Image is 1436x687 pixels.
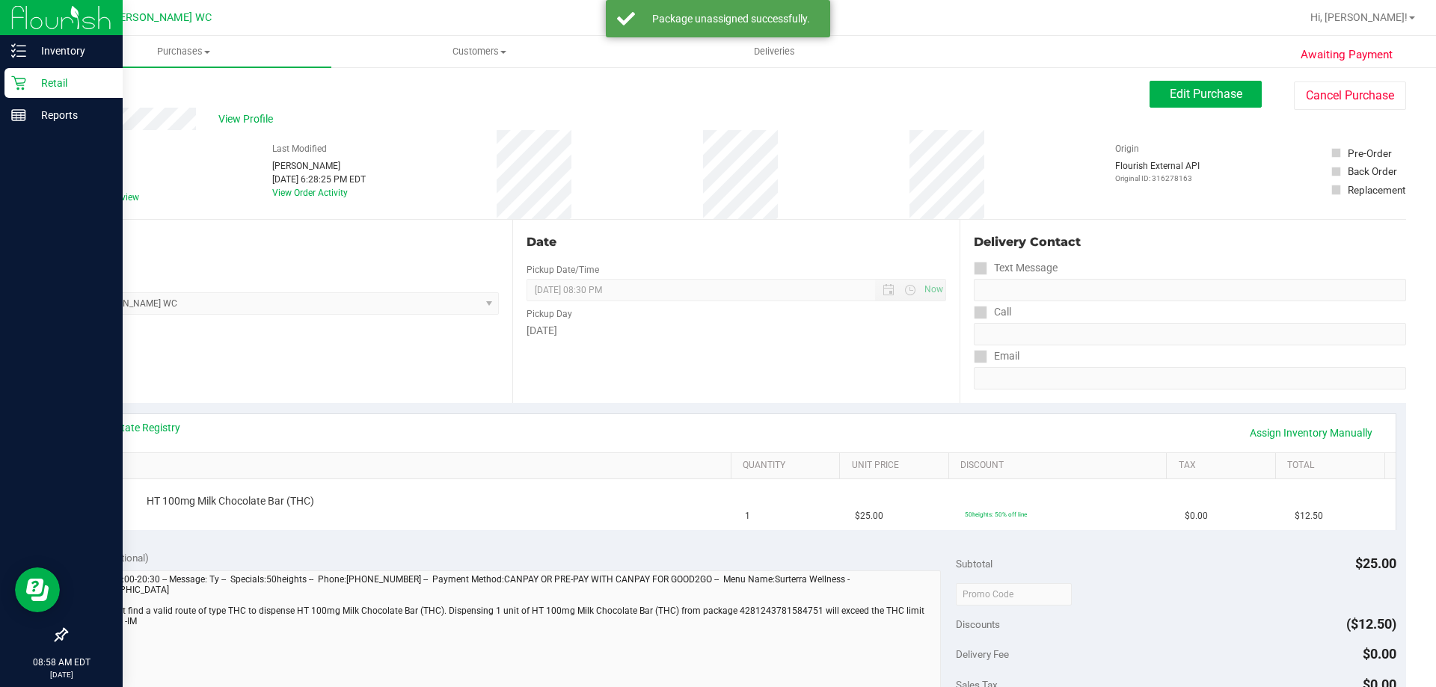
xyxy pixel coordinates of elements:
p: Original ID: 316278163 [1115,173,1200,184]
span: Deliveries [734,45,815,58]
span: HT 100mg Milk Chocolate Bar (THC) [147,494,314,508]
span: Hi, [PERSON_NAME]! [1310,11,1408,23]
div: [PERSON_NAME] [272,159,366,173]
span: $25.00 [1355,555,1396,571]
div: Location [66,233,499,251]
span: ($12.50) [1346,616,1396,632]
p: Inventory [26,42,116,60]
span: Customers [332,45,626,58]
inline-svg: Retail [11,76,26,90]
label: Pickup Date/Time [527,263,599,277]
div: Package unassigned successfully. [643,11,819,26]
span: View Profile [218,111,278,127]
span: 1 [745,509,750,523]
input: Promo Code [956,583,1072,606]
iframe: Resource center [15,567,60,612]
a: Quantity [743,460,834,472]
div: Replacement [1348,182,1405,197]
span: $0.00 [1363,646,1396,662]
span: Subtotal [956,558,992,570]
inline-svg: Reports [11,108,26,123]
span: Discounts [956,611,1000,638]
a: Tax [1179,460,1270,472]
span: St. [PERSON_NAME] WC [93,11,212,24]
a: Unit Price [852,460,943,472]
a: Assign Inventory Manually [1240,420,1382,446]
span: $0.00 [1185,509,1208,523]
a: Deliveries [627,36,922,67]
span: 50heights: 50% off line [965,511,1027,518]
a: View State Registry [90,420,180,435]
label: Pickup Day [527,307,572,321]
p: Reports [26,106,116,124]
label: Text Message [974,257,1058,279]
span: $12.50 [1295,509,1323,523]
p: [DATE] [7,669,116,680]
div: Delivery Contact [974,233,1406,251]
span: $25.00 [855,509,883,523]
a: Customers [331,36,627,67]
div: Flourish External API [1115,159,1200,184]
div: Pre-Order [1348,146,1392,161]
a: View Order Activity [272,188,348,198]
p: 08:58 AM EDT [7,656,116,669]
button: Cancel Purchase [1294,81,1406,110]
div: Back Order [1348,164,1397,179]
label: Call [974,301,1011,323]
span: Edit Purchase [1170,87,1242,101]
div: [DATE] [527,323,945,339]
label: Email [974,345,1019,367]
a: SKU [88,460,725,472]
label: Origin [1115,142,1139,155]
inline-svg: Inventory [11,43,26,58]
label: Last Modified [272,142,327,155]
p: Retail [26,74,116,92]
a: Total [1287,460,1378,472]
button: Edit Purchase [1150,81,1262,108]
div: Date [527,233,945,251]
input: Format: (999) 999-9999 [974,323,1406,345]
a: Purchases [36,36,331,67]
span: Delivery Fee [956,648,1009,660]
input: Format: (999) 999-9999 [974,279,1406,301]
span: Purchases [36,45,331,58]
span: Awaiting Payment [1301,46,1393,64]
div: [DATE] 6:28:25 PM EDT [272,173,366,186]
a: Discount [960,460,1161,472]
